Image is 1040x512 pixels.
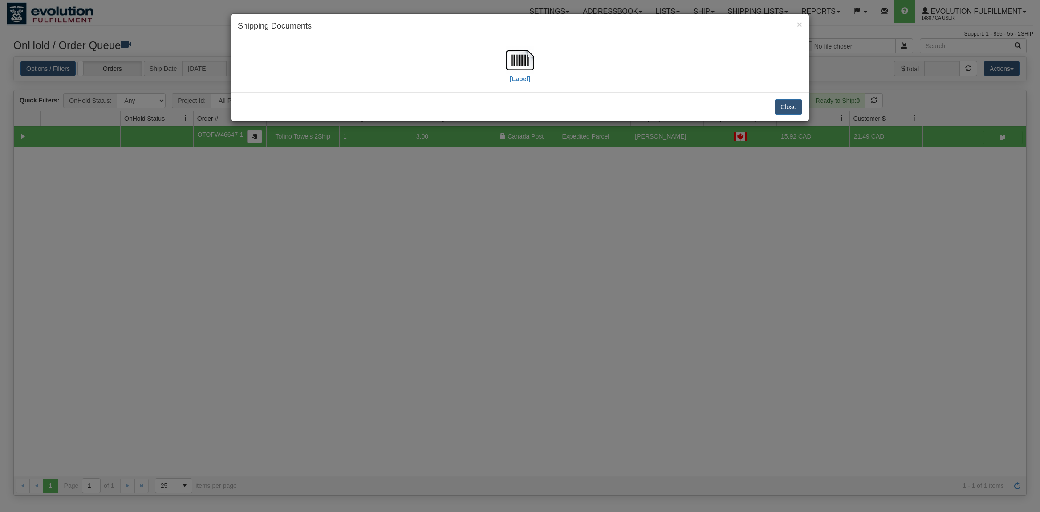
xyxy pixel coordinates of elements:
button: Close [775,99,802,115]
button: Close [797,20,802,29]
img: barcode.jpg [506,46,534,74]
a: [Label] [506,56,534,82]
label: [Label] [510,74,530,83]
span: × [797,19,802,29]
iframe: chat widget [1020,210,1039,301]
h4: Shipping Documents [238,20,802,32]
